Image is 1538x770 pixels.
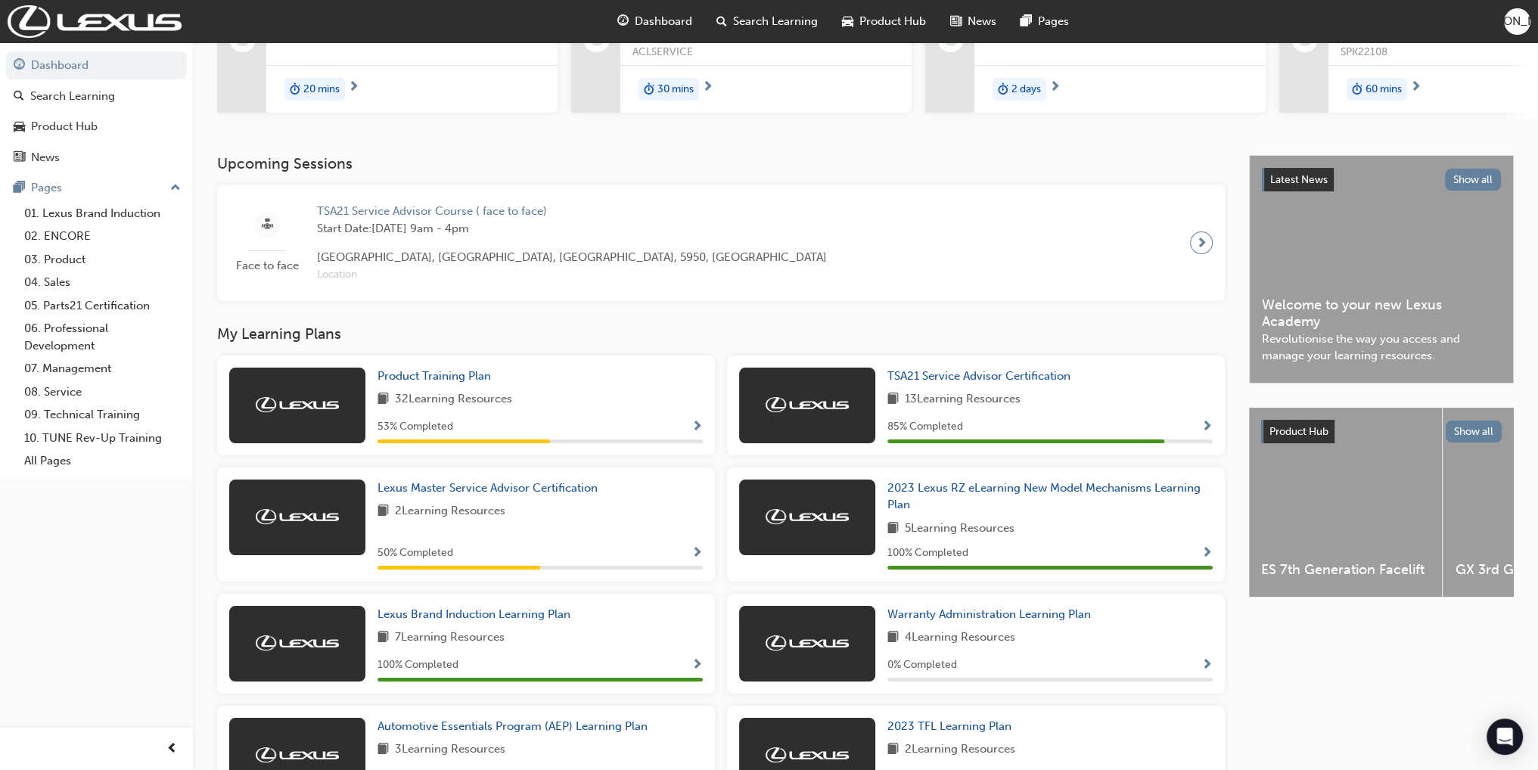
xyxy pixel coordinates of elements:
[1261,420,1502,444] a: Product HubShow all
[1196,232,1207,253] span: next-icon
[905,741,1015,759] span: 2 Learning Resources
[6,82,187,110] a: Search Learning
[830,6,938,37] a: car-iconProduct Hub
[1270,173,1328,186] span: Latest News
[317,249,827,266] span: [GEOGRAPHIC_DATA], [GEOGRAPHIC_DATA], [GEOGRAPHIC_DATA], 5950, [GEOGRAPHIC_DATA]
[1201,418,1213,436] button: Show Progress
[1249,408,1442,597] a: ES 7th Generation Facelift
[217,325,1225,343] h3: My Learning Plans
[18,317,187,357] a: 06. Professional Development
[256,747,339,762] img: Trak
[1008,6,1081,37] a: pages-iconPages
[905,520,1014,539] span: 5 Learning Resources
[702,81,713,95] span: next-icon
[691,547,703,560] span: Show Progress
[938,6,1008,37] a: news-iconNews
[14,120,25,134] span: car-icon
[290,79,300,99] span: duration-icon
[887,481,1201,512] span: 2023 Lexus RZ eLearning New Model Mechanisms Learning Plan
[6,174,187,202] button: Pages
[691,418,703,436] button: Show Progress
[657,81,694,98] span: 30 mins
[217,155,1225,172] h3: Upcoming Sessions
[378,502,389,521] span: book-icon
[635,13,692,30] span: Dashboard
[378,545,453,562] span: 50 % Completed
[31,179,62,197] div: Pages
[1201,656,1213,675] button: Show Progress
[887,657,957,674] span: 0 % Completed
[1487,719,1523,755] div: Open Intercom Messenger
[262,216,273,234] span: sessionType_FACE_TO_FACE-icon
[14,90,24,104] span: search-icon
[18,271,187,294] a: 04. Sales
[6,48,187,174] button: DashboardSearch LearningProduct HubNews
[1201,547,1213,560] span: Show Progress
[1201,421,1213,434] span: Show Progress
[18,380,187,404] a: 08. Service
[378,718,654,735] a: Automotive Essentials Program (AEP) Learning Plan
[1352,79,1362,99] span: duration-icon
[229,197,1213,289] a: Face to faceTSA21 Service Advisor Course ( face to face)Start Date:[DATE] 9am - 4pm[GEOGRAPHIC_DA...
[887,719,1011,733] span: 2023 TFL Learning Plan
[887,718,1018,735] a: 2023 TFL Learning Plan
[18,225,187,248] a: 02. ENCORE
[18,294,187,318] a: 05. Parts21 Certification
[691,421,703,434] span: Show Progress
[14,59,25,73] span: guage-icon
[1201,659,1213,672] span: Show Progress
[18,202,187,225] a: 01. Lexus Brand Induction
[691,544,703,563] button: Show Progress
[317,220,827,238] span: Start Date: [DATE] 9am - 4pm
[887,629,899,647] span: book-icon
[887,480,1213,514] a: 2023 Lexus RZ eLearning New Model Mechanisms Learning Plan
[18,427,187,450] a: 10. TUNE Rev-Up Training
[887,418,963,436] span: 85 % Completed
[887,368,1077,385] a: TSA21 Service Advisor Certification
[1049,81,1061,95] span: next-icon
[766,397,849,412] img: Trak
[378,369,491,383] span: Product Training Plan
[887,741,899,759] span: book-icon
[378,368,497,385] a: Product Training Plan
[887,390,899,409] span: book-icon
[716,12,727,31] span: search-icon
[887,545,968,562] span: 100 % Completed
[1269,425,1328,438] span: Product Hub
[348,81,359,95] span: next-icon
[317,266,827,284] span: Location
[18,449,187,473] a: All Pages
[378,390,389,409] span: book-icon
[859,13,926,30] span: Product Hub
[303,81,340,98] span: 20 mins
[605,6,704,37] a: guage-iconDashboard
[905,390,1021,409] span: 13 Learning Resources
[1011,81,1041,98] span: 2 days
[1445,169,1502,191] button: Show all
[1038,13,1069,30] span: Pages
[632,44,899,61] span: ACLSERVICE
[1262,297,1501,331] span: Welcome to your new Lexus Academy
[644,79,654,99] span: duration-icon
[317,203,827,220] span: TSA21 Service Advisor Course ( face to face)
[1410,81,1421,95] span: next-icon
[378,741,389,759] span: book-icon
[395,502,505,521] span: 2 Learning Resources
[170,179,181,198] span: up-icon
[1262,168,1501,192] a: Latest NewsShow all
[18,357,187,380] a: 07. Management
[691,656,703,675] button: Show Progress
[905,629,1015,647] span: 4 Learning Resources
[950,12,962,31] span: news-icon
[378,607,570,621] span: Lexus Brand Induction Learning Plan
[6,51,187,79] a: Dashboard
[378,480,604,497] a: Lexus Master Service Advisor Certification
[887,607,1091,621] span: Warranty Administration Learning Plan
[691,659,703,672] span: Show Progress
[378,629,389,647] span: book-icon
[1201,544,1213,563] button: Show Progress
[166,740,178,759] span: prev-icon
[8,5,182,38] img: Trak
